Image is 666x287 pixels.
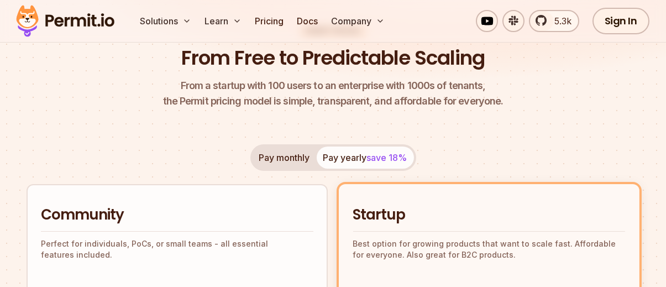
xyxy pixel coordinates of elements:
[292,10,322,32] a: Docs
[548,14,571,28] span: 5.3k
[163,78,504,93] span: From a startup with 100 users to an enterprise with 1000s of tenants,
[41,238,313,260] p: Perfect for individuals, PoCs, or small teams - all essential features included.
[163,78,504,109] p: the Permit pricing model is simple, transparent, and affordable for everyone.
[529,10,579,32] a: 5.3k
[353,205,626,225] h2: Startup
[327,10,389,32] button: Company
[200,10,246,32] button: Learn
[41,205,313,225] h2: Community
[353,238,626,260] p: Best option for growing products that want to scale fast. Affordable for everyone. Also great for...
[592,8,649,34] a: Sign In
[253,147,317,169] button: Pay monthly
[135,10,196,32] button: Solutions
[181,44,485,72] h1: From Free to Predictable Scaling
[250,10,288,32] a: Pricing
[11,2,119,40] img: Permit logo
